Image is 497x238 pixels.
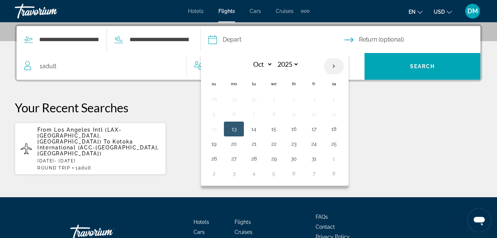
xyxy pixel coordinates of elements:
[208,139,220,149] button: Day 19
[276,8,293,14] a: Cruises
[288,168,300,179] button: Day 6
[434,9,445,15] span: USD
[235,229,252,235] a: Cruises
[228,94,240,105] button: Day 29
[228,139,240,149] button: Day 20
[345,26,481,53] button: Select return date
[308,153,320,164] button: Day 31
[268,168,280,179] button: Day 5
[208,168,220,179] button: Day 2
[365,53,480,80] button: Search
[218,8,235,14] a: Flights
[37,127,121,145] span: Los Angeles Intl (LAX-[GEOGRAPHIC_DATA], [GEOGRAPHIC_DATA])
[434,6,452,17] button: Change currency
[188,8,204,14] a: Hotels
[467,7,478,15] span: DM
[37,127,52,133] span: From
[194,229,205,235] a: Cars
[328,124,340,134] button: Day 18
[208,153,220,164] button: Day 26
[17,53,365,80] button: Travelers: 1 adult, 0 children
[268,153,280,164] button: Day 29
[268,109,280,119] button: Day 8
[208,94,220,105] button: Day 28
[328,94,340,105] button: Day 4
[308,124,320,134] button: Day 17
[250,8,261,14] a: Cars
[15,122,166,175] button: From Los Angeles Intl (LAX-[GEOGRAPHIC_DATA], [GEOGRAPHIC_DATA]) To Kotoka International (ACC-[GE...
[248,153,260,164] button: Day 28
[248,109,260,119] button: Day 7
[208,124,220,134] button: Day 12
[248,94,260,105] button: Day 30
[288,124,300,134] button: Day 16
[463,3,482,19] button: User Menu
[467,208,491,232] iframe: Button to launch messaging window
[75,165,91,171] span: 1
[288,109,300,119] button: Day 9
[228,168,240,179] button: Day 3
[308,94,320,105] button: Day 3
[308,139,320,149] button: Day 24
[324,58,344,75] button: Next month
[204,58,344,181] table: Left calendar grid
[328,168,340,179] button: Day 8
[316,214,328,220] a: FAQs
[268,124,280,134] button: Day 15
[288,153,300,164] button: Day 30
[208,109,220,119] button: Day 5
[37,139,159,156] span: Kotoka International (ACC-[GEOGRAPHIC_DATA], [GEOGRAPHIC_DATA])
[288,139,300,149] button: Day 23
[288,94,300,105] button: Day 2
[248,124,260,134] button: Day 14
[40,61,56,72] span: 1
[328,109,340,119] button: Day 11
[42,63,56,70] span: Adult
[235,219,251,225] a: Flights
[194,219,209,225] a: Hotels
[308,109,320,119] button: Day 10
[15,1,89,21] a: Travorium
[228,153,240,164] button: Day 27
[248,139,260,149] button: Day 21
[228,124,240,134] button: Day 13
[268,139,280,149] button: Day 22
[37,165,70,171] span: ROUND TRIP
[316,224,335,230] a: Contact
[268,94,280,105] button: Day 1
[308,168,320,179] button: Day 7
[37,158,160,163] p: [DATE] - [DATE]
[248,168,260,179] button: Day 4
[249,58,273,71] select: Select month
[78,165,91,171] span: Adult
[228,109,240,119] button: Day 6
[359,34,404,45] span: Return (optional)
[104,139,110,145] span: To
[410,63,435,69] span: Search
[328,139,340,149] button: Day 25
[17,26,480,80] div: Search widget
[301,5,309,17] button: Extra navigation items
[328,153,340,164] button: Day 1
[409,6,423,17] button: Change language
[275,58,299,71] select: Select year
[208,26,345,53] button: Select depart date
[409,9,416,15] span: en
[15,100,482,115] p: Your Recent Searches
